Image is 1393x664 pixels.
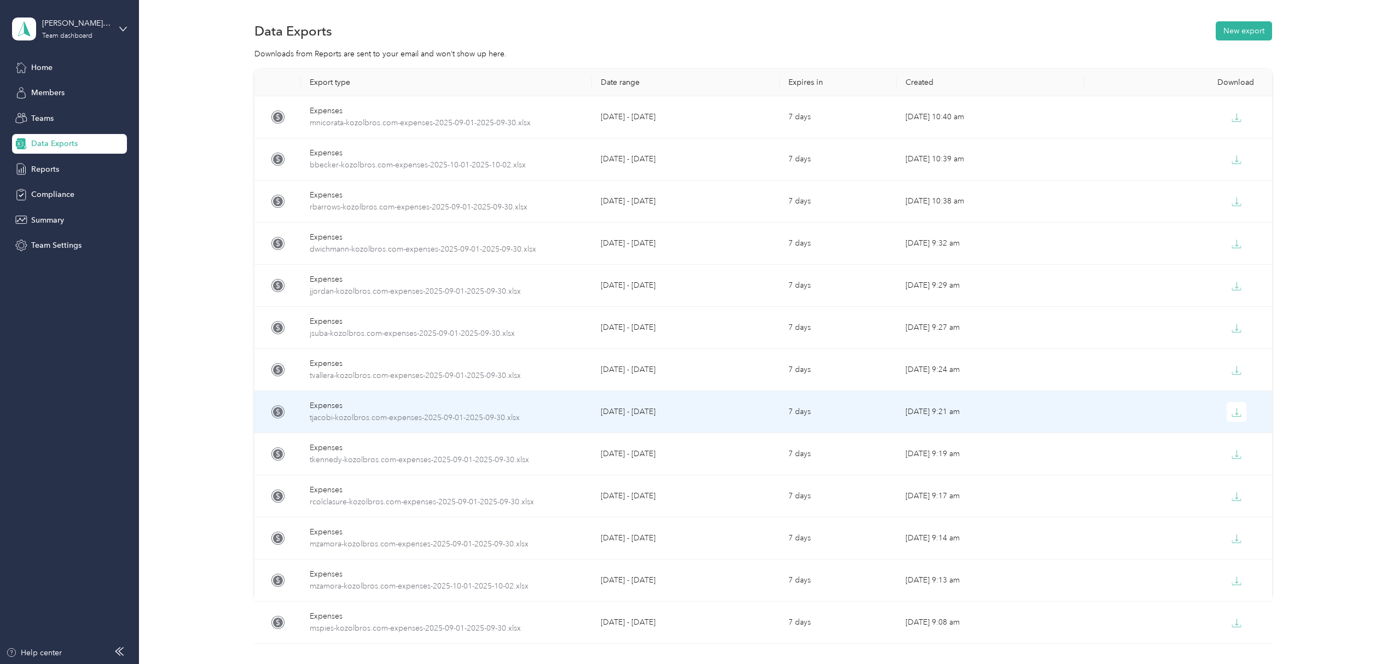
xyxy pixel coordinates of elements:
td: [DATE] 9:14 am [897,517,1084,560]
td: [DATE] 9:32 am [897,223,1084,265]
div: Download [1093,78,1263,87]
span: mzamora-kozolbros.com-expenses-2025-10-01-2025-10-02.xlsx [310,580,583,592]
td: [DATE] 9:17 am [897,475,1084,517]
th: Created [897,69,1084,96]
td: [DATE] 9:27 am [897,307,1084,349]
td: 7 days [780,307,897,349]
div: Expenses [310,231,583,243]
div: Expenses [310,147,583,159]
td: 7 days [780,517,897,560]
td: 7 days [780,349,897,391]
span: Teams [31,113,54,124]
button: New export [1216,21,1272,40]
span: dwichmann-kozolbros.com-expenses-2025-09-01-2025-09-30.xlsx [310,243,583,255]
div: Expenses [310,105,583,117]
span: Data Exports [31,138,78,149]
td: [DATE] 9:19 am [897,433,1084,475]
td: [DATE] - [DATE] [592,391,780,433]
td: [DATE] - [DATE] [592,180,780,223]
td: 7 days [780,433,897,475]
div: [PERSON_NAME] Bros [42,18,111,29]
td: [DATE] - [DATE] [592,517,780,560]
td: 7 days [780,602,897,644]
h1: Data Exports [254,25,332,37]
td: [DATE] 9:29 am [897,265,1084,307]
div: Expenses [310,442,583,454]
span: bbecker-kozolbros.com-expenses-2025-10-01-2025-10-02.xlsx [310,159,583,171]
td: [DATE] - [DATE] [592,560,780,602]
td: [DATE] 10:38 am [897,180,1084,223]
td: [DATE] 9:21 am [897,391,1084,433]
span: mspies-kozolbros.com-expenses-2025-09-01-2025-09-30.xlsx [310,622,583,634]
td: [DATE] 9:13 am [897,560,1084,602]
span: Summary [31,214,64,226]
div: Expenses [310,568,583,580]
td: [DATE] - [DATE] [592,307,780,349]
td: 7 days [780,391,897,433]
span: rbarrows-kozolbros.com-expenses-2025-09-01-2025-09-30.xlsx [310,201,583,213]
span: tvallera-kozolbros.com-expenses-2025-09-01-2025-09-30.xlsx [310,370,583,382]
td: [DATE] - [DATE] [592,602,780,644]
div: Expenses [310,526,583,538]
div: Team dashboard [42,33,92,39]
span: Members [31,87,65,98]
div: Expenses [310,400,583,412]
td: [DATE] - [DATE] [592,265,780,307]
td: [DATE] - [DATE] [592,138,780,180]
span: Compliance [31,189,74,200]
span: mnicorata-kozolbros.com-expenses-2025-09-01-2025-09-30.xlsx [310,117,583,129]
td: 7 days [780,180,897,223]
td: [DATE] 9:08 am [897,602,1084,644]
span: jsuba-kozolbros.com-expenses-2025-09-01-2025-09-30.xlsx [310,328,583,340]
iframe: Everlance-gr Chat Button Frame [1332,603,1393,664]
td: 7 days [780,223,897,265]
div: Expenses [310,189,583,201]
span: jjordan-kozolbros.com-expenses-2025-09-01-2025-09-30.xlsx [310,286,583,298]
th: Date range [592,69,780,96]
td: [DATE] - [DATE] [592,96,780,138]
th: Export type [301,69,592,96]
td: [DATE] 10:40 am [897,96,1084,138]
div: Expenses [310,358,583,370]
td: 7 days [780,138,897,180]
span: Reports [31,164,59,175]
div: Expenses [310,484,583,496]
td: [DATE] - [DATE] [592,349,780,391]
div: Downloads from Reports are sent to your email and won’t show up here. [254,48,1273,60]
td: [DATE] - [DATE] [592,433,780,475]
span: Team Settings [31,240,82,251]
td: 7 days [780,96,897,138]
td: 7 days [780,560,897,602]
td: [DATE] - [DATE] [592,475,780,517]
span: mzamora-kozolbros.com-expenses-2025-09-01-2025-09-30.xlsx [310,538,583,550]
td: [DATE] 9:24 am [897,349,1084,391]
span: tkennedy-kozolbros.com-expenses-2025-09-01-2025-09-30.xlsx [310,454,583,466]
td: [DATE] 10:39 am [897,138,1084,180]
td: 7 days [780,475,897,517]
th: Expires in [780,69,897,96]
span: Home [31,62,53,73]
span: tjacobi-kozolbros.com-expenses-2025-09-01-2025-09-30.xlsx [310,412,583,424]
div: Expenses [310,610,583,622]
span: rcolclasure-kozolbros.com-expenses-2025-09-01-2025-09-30.xlsx [310,496,583,508]
div: Expenses [310,273,583,286]
td: 7 days [780,265,897,307]
div: Expenses [310,316,583,328]
button: Help center [6,647,62,659]
td: [DATE] - [DATE] [592,223,780,265]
